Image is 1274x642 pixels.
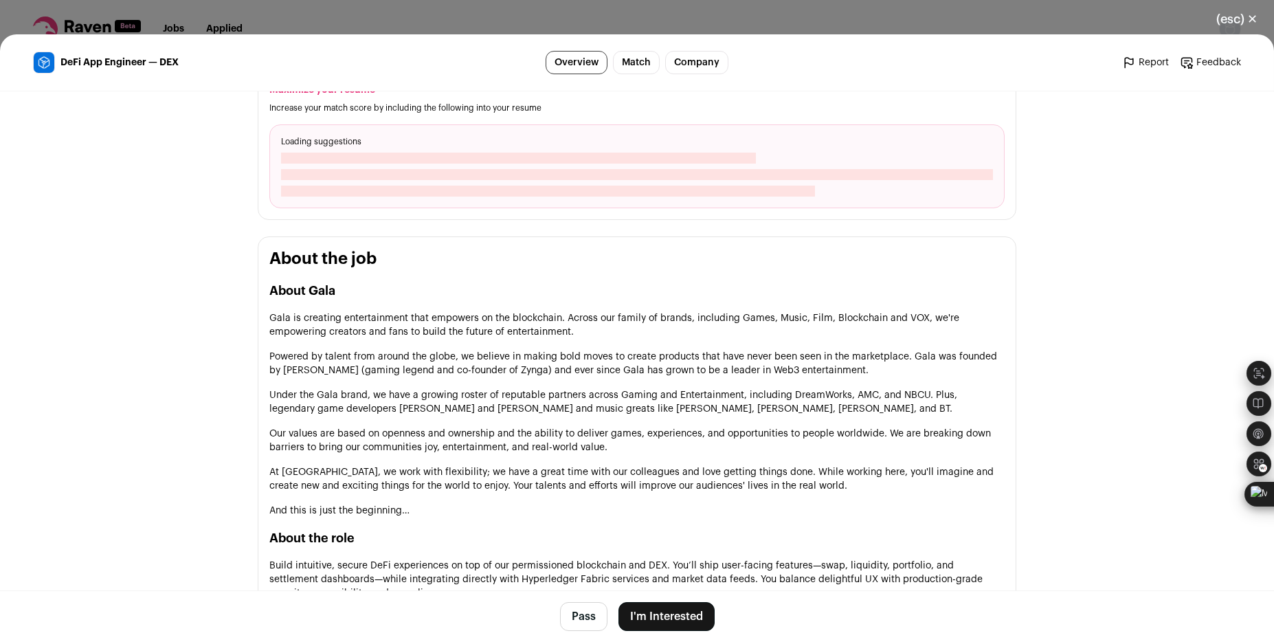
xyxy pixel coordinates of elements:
h2: About Gala [269,281,1005,300]
a: Company [665,51,728,74]
a: Overview [546,51,607,74]
button: Pass [560,602,607,631]
h2: About the role [269,529,1005,548]
p: Gala is creating entertainment that empowers on the blockchain. Across our family of brands, incl... [269,311,1005,339]
span: DeFi App Engineer — DEX [60,56,179,69]
p: Powered by talent from around the globe, we believe in making bold moves to create products that ... [269,350,1005,377]
p: Increase your match score by including the following into your resume [269,102,1005,113]
p: And this is just the beginning… [269,504,1005,518]
a: Match [613,51,660,74]
a: Feedback [1180,56,1241,69]
img: 79c4f82905f3aed45a6a2c6f5f86cd0a556b369b1b093cdfb3f5f86c0fc37c94.png [34,52,54,73]
h2: About the job [269,248,1005,270]
p: Our values are based on openness and ownership and the ability to deliver games, experiences, and... [269,427,1005,454]
button: I'm Interested [618,602,715,631]
button: Close modal [1200,4,1274,34]
a: Report [1122,56,1169,69]
div: Loading suggestions [269,124,1005,208]
p: Under the Gala brand, we have a growing roster of reputable partners across Gaming and Entertainm... [269,388,1005,416]
p: Build intuitive, secure DeFi experiences on top of our permissioned blockchain and DEX. You’ll sh... [269,559,1005,600]
p: At [GEOGRAPHIC_DATA], we work with flexibility; we have a great time with our colleagues and love... [269,465,1005,493]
